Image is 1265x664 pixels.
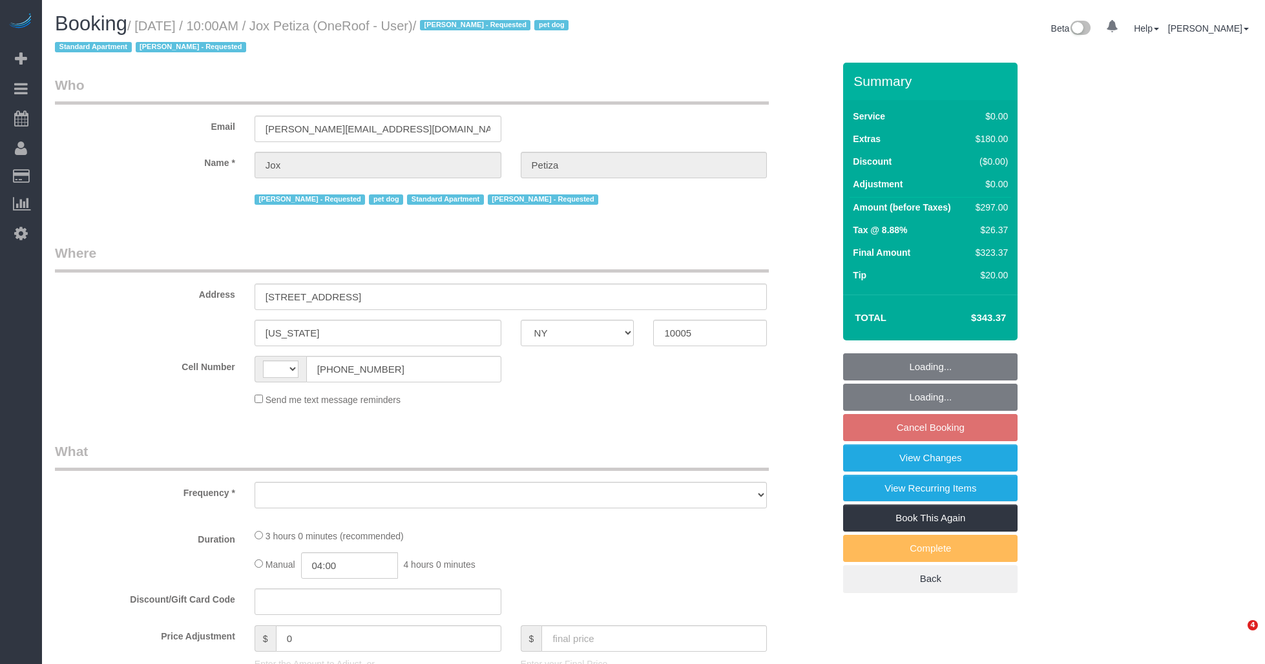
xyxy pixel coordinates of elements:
div: $0.00 [970,178,1008,191]
span: $ [521,625,542,652]
label: Name * [45,152,245,169]
img: New interface [1069,21,1091,37]
input: First Name [255,152,501,178]
span: Standard Apartment [55,42,132,52]
img: Automaid Logo [8,13,34,31]
span: pet dog [369,194,403,205]
label: Frequency * [45,482,245,499]
span: $ [255,625,276,652]
span: 4 [1248,620,1258,630]
label: Tip [853,269,866,282]
label: Price Adjustment [45,625,245,643]
span: 4 hours 0 minutes [403,559,475,570]
input: City [255,320,501,346]
span: 3 hours 0 minutes (recommended) [266,531,404,541]
label: Service [853,110,885,123]
label: Amount (before Taxes) [853,201,950,214]
div: $0.00 [970,110,1008,123]
a: View Changes [843,444,1018,472]
label: Discount [853,155,892,168]
input: Cell Number [306,356,501,382]
legend: What [55,442,769,471]
a: [PERSON_NAME] [1168,23,1249,34]
h4: $343.37 [932,313,1006,324]
span: Manual [266,559,295,570]
span: Standard Apartment [407,194,484,205]
label: Cell Number [45,356,245,373]
div: $180.00 [970,132,1008,145]
span: [PERSON_NAME] - Requested [136,42,246,52]
label: Duration [45,528,245,546]
input: Email [255,116,501,142]
label: Email [45,116,245,133]
span: [PERSON_NAME] - Requested [420,20,530,30]
legend: Who [55,76,769,105]
span: [PERSON_NAME] - Requested [488,194,598,205]
input: final price [541,625,767,652]
label: Discount/Gift Card Code [45,588,245,606]
iframe: Intercom live chat [1221,620,1252,651]
legend: Where [55,244,769,273]
div: $297.00 [970,201,1008,214]
h3: Summary [853,74,1011,88]
span: Booking [55,12,127,35]
a: Back [843,565,1018,592]
input: Zip Code [653,320,767,346]
div: $26.37 [970,223,1008,236]
label: Address [45,284,245,301]
a: Book This Again [843,504,1018,532]
a: Beta [1051,23,1091,34]
small: / [DATE] / 10:00AM / Jox Petiza (OneRoof - User) [55,19,572,55]
div: $323.37 [970,246,1008,259]
input: Last Name [521,152,768,178]
strong: Total [855,312,886,323]
label: Extras [853,132,881,145]
div: $20.00 [970,269,1008,282]
span: pet dog [534,20,569,30]
span: [PERSON_NAME] - Requested [255,194,365,205]
a: Help [1134,23,1159,34]
label: Adjustment [853,178,903,191]
label: Tax @ 8.88% [853,223,907,236]
div: ($0.00) [970,155,1008,168]
a: View Recurring Items [843,475,1018,502]
label: Final Amount [853,246,910,259]
span: Send me text message reminders [266,395,401,405]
